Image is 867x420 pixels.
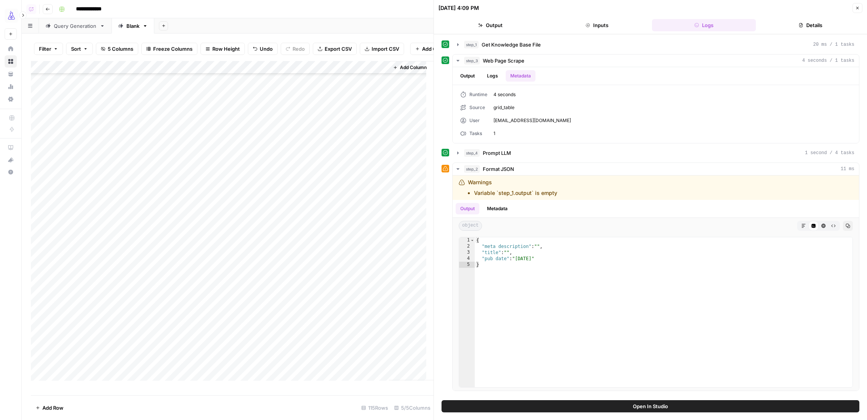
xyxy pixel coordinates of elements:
[805,150,854,156] span: 1 second / 4 tasks
[5,93,17,105] a: Settings
[248,43,278,55] button: Undo
[493,104,851,111] span: grid_table
[5,43,17,55] a: Home
[71,45,81,53] span: Sort
[39,18,112,34] a: Query Generation
[260,45,273,53] span: Undo
[459,249,475,256] div: 3
[493,117,851,124] span: [EMAIL_ADDRESS][DOMAIN_NAME]
[453,147,859,159] button: 1 second / 4 tasks
[633,402,668,410] span: Open In Studio
[482,203,512,214] button: Metadata
[5,80,17,93] a: Usage
[372,45,399,53] span: Import CSV
[5,154,17,166] button: What's new?
[141,43,197,55] button: Freeze Columns
[390,63,430,72] button: Add Column
[438,19,542,31] button: Output
[201,43,245,55] button: Row Height
[325,45,352,53] span: Export CSV
[5,68,17,80] a: Your Data
[5,9,18,23] img: AirOps Growth Logo
[474,189,557,197] li: Variable `step_1.output` is empty
[453,175,859,391] div: 11 ms
[459,221,482,231] span: object
[5,55,17,68] a: Browse
[459,243,475,249] div: 2
[42,404,63,412] span: Add Row
[482,70,503,82] button: Logs
[483,165,514,173] span: Format JSON
[360,43,404,55] button: Import CSV
[54,22,97,30] div: Query Generation
[802,57,854,64] span: 4 seconds / 1 tasks
[108,45,133,53] span: 5 Columns
[459,256,475,262] div: 4
[759,19,863,31] button: Details
[66,43,93,55] button: Sort
[5,6,17,25] button: Workspace: AirOps Growth
[506,70,535,82] button: Metadata
[464,41,479,48] span: step_1
[391,402,433,414] div: 5/5 Columns
[453,67,859,143] div: 4 seconds / 1 tasks
[96,43,138,55] button: 5 Columns
[470,237,474,243] span: Toggle code folding, rows 1 through 5
[453,55,859,67] button: 4 seconds / 1 tasks
[459,237,475,243] div: 1
[453,39,859,51] button: 20 ms / 1 tasks
[293,45,305,53] span: Redo
[482,41,541,48] span: Get Knowledge Base File
[410,43,456,55] button: Add Column
[464,57,480,64] span: step_3
[422,45,451,53] span: Add Column
[358,402,391,414] div: 115 Rows
[456,203,479,214] button: Output
[460,117,487,124] div: User
[212,45,240,53] span: Row Height
[34,43,63,55] button: Filter
[442,400,859,412] button: Open In Studio
[813,41,854,48] span: 20 ms / 1 tasks
[545,19,649,31] button: Inputs
[456,70,479,82] button: Output
[31,402,68,414] button: Add Row
[453,163,859,175] button: 11 ms
[483,149,511,157] span: Prompt LLM
[5,154,16,166] div: What's new?
[313,43,357,55] button: Export CSV
[5,142,17,154] a: AirOps Academy
[464,165,480,173] span: step_2
[468,179,557,197] div: Warnings
[483,57,524,64] span: Web Page Scrape
[126,22,139,30] div: Blank
[652,19,756,31] button: Logs
[493,130,851,137] span: 1
[460,91,487,98] div: Runtime
[460,130,487,137] div: Tasks
[281,43,310,55] button: Redo
[5,166,17,178] button: Help + Support
[460,104,487,111] div: Source
[438,4,479,12] div: [DATE] 4:09 PM
[841,166,854,172] span: 11 ms
[459,262,475,268] div: 5
[112,18,154,34] a: Blank
[39,45,51,53] span: Filter
[493,91,851,98] span: 4 seconds
[153,45,192,53] span: Freeze Columns
[400,64,427,71] span: Add Column
[464,149,480,157] span: step_4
